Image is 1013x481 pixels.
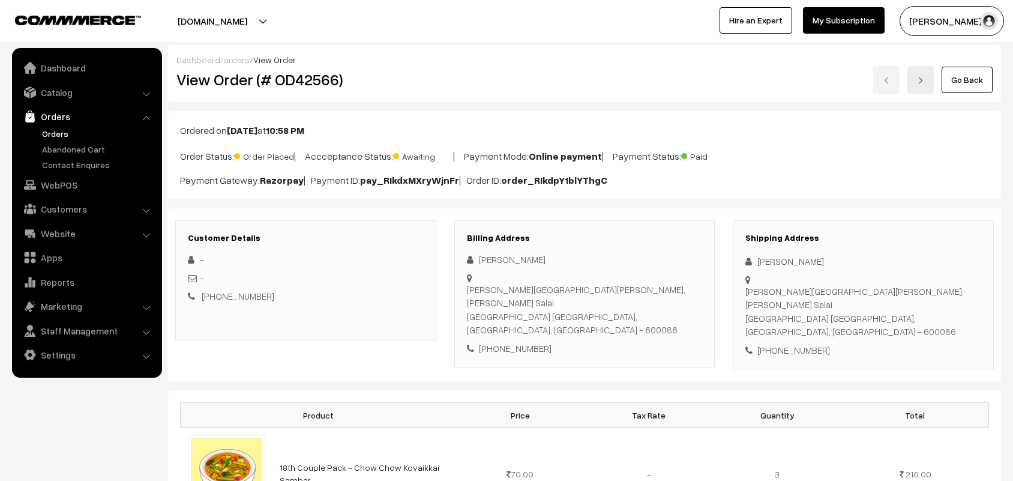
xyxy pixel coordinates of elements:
a: WebPOS [15,174,158,196]
div: - [188,271,424,285]
a: COMMMERCE [15,12,120,26]
b: Razorpay [260,174,304,186]
a: Catalog [15,82,158,103]
a: Dashboard [15,57,158,79]
a: Staff Management [15,320,158,342]
span: Paid [681,147,741,163]
div: [PERSON_NAME] [467,253,703,267]
a: Settings [15,344,158,366]
img: user [980,12,998,30]
b: pay_RIkdxMXryWjnFr [360,174,459,186]
th: Price [456,403,585,428]
span: 210.00 [906,469,931,479]
b: order_RIkdpY1blYThgC [501,174,607,186]
p: Payment Gateway: | Payment ID: | Order ID: [180,173,989,187]
a: Contact Enquires [39,159,158,171]
p: Ordered on at [180,123,989,138]
th: Total [842,403,989,428]
button: [PERSON_NAME] s… [900,6,1004,36]
p: Order Status: | Accceptance Status: | Payment Mode: | Payment Status: [180,147,989,163]
a: Marketing [15,295,158,317]
a: orders [223,55,250,65]
span: Order Placed [234,147,294,163]
span: Awaiting [393,147,453,163]
h2: View Order (# OD42566) [176,70,436,89]
a: Dashboard [176,55,220,65]
a: Website [15,223,158,244]
div: [PHONE_NUMBER] [467,342,703,355]
div: / / [176,53,993,66]
div: - [188,253,424,267]
div: [PHONE_NUMBER] [745,343,981,357]
img: right-arrow.png [917,77,924,84]
b: [DATE] [227,124,257,136]
a: Orders [39,127,158,140]
span: View Order [253,55,296,65]
b: 10:58 PM [266,124,304,136]
span: 70.00 [507,469,534,479]
a: Reports [15,271,158,293]
div: [PERSON_NAME][GEOGRAPHIC_DATA][PERSON_NAME], [PERSON_NAME] Salai [GEOGRAPHIC_DATA] [GEOGRAPHIC_DA... [745,285,981,339]
h3: Shipping Address [745,233,981,243]
b: Online payment [529,150,602,162]
div: [PERSON_NAME] [745,255,981,268]
a: Hire an Expert [720,7,792,34]
a: Go Back [942,67,993,93]
a: Customers [15,198,158,220]
th: Tax Rate [585,403,713,428]
a: Abandoned Cart [39,143,158,156]
th: Product [181,403,456,428]
a: Apps [15,247,158,268]
a: [PHONE_NUMBER] [202,291,274,301]
a: Orders [15,106,158,127]
div: [PERSON_NAME][GEOGRAPHIC_DATA][PERSON_NAME], [PERSON_NAME] Salai [GEOGRAPHIC_DATA] [GEOGRAPHIC_DA... [467,283,703,337]
button: [DOMAIN_NAME] [136,6,289,36]
h3: Customer Details [188,233,424,243]
a: My Subscription [803,7,885,34]
th: Quantity [713,403,841,428]
h3: Billing Address [467,233,703,243]
span: 3 [775,469,780,479]
img: COMMMERCE [15,16,141,25]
